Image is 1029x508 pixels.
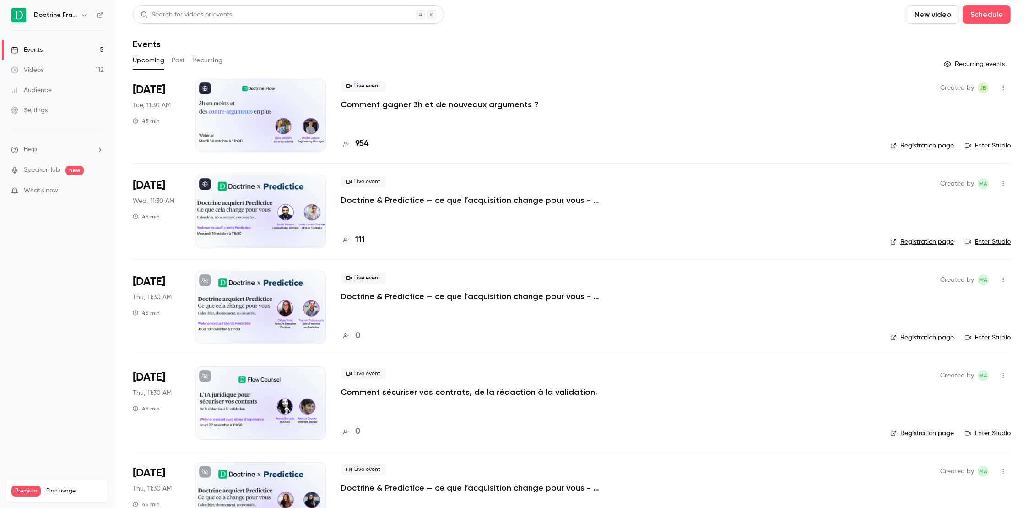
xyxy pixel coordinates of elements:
[133,38,161,49] h1: Events
[133,466,165,481] span: [DATE]
[355,138,368,150] h4: 954
[341,330,360,342] a: 0
[133,53,164,68] button: Upcoming
[11,8,26,22] img: Doctrine France
[133,388,172,398] span: Thu, 11:30 AM
[341,234,365,246] a: 111
[192,53,223,68] button: Recurring
[341,138,368,150] a: 954
[980,82,987,93] span: JB
[133,197,174,206] span: Wed, 11:30 AM
[940,82,974,93] span: Created by
[133,309,160,317] div: 45 min
[965,429,1011,438] a: Enter Studio
[11,145,103,154] li: help-dropdown-opener
[979,370,987,381] span: MA
[890,141,954,150] a: Registration page
[341,81,386,92] span: Live event
[341,99,539,110] a: Comment gagner 3h et de nouveaux arguments ?
[11,486,41,497] span: Premium
[890,333,954,342] a: Registration page
[341,426,360,438] a: 0
[11,45,43,55] div: Events
[355,330,360,342] h4: 0
[979,274,987,285] span: MA
[133,484,172,493] span: Thu, 11:30 AM
[341,482,615,493] a: Doctrine & Predictice — ce que l’acquisition change pour vous - Session 3
[92,187,103,195] iframe: Noticeable Trigger
[133,271,181,344] div: Nov 13 Thu, 11:30 AM (Europe/Paris)
[133,101,171,110] span: Tue, 11:30 AM
[11,66,43,75] div: Videos
[11,86,52,95] div: Audience
[34,11,77,20] h6: Doctrine France
[940,466,974,477] span: Created by
[11,106,48,115] div: Settings
[940,274,974,285] span: Created by
[355,426,360,438] h4: 0
[172,53,185,68] button: Past
[133,405,160,412] div: 45 min
[978,370,989,381] span: Marie Agard
[133,293,172,302] span: Thu, 11:30 AM
[341,273,386,284] span: Live event
[978,466,989,477] span: Marie Agard
[133,175,181,248] div: Oct 15 Wed, 11:30 AM (Europe/Paris)
[133,82,165,97] span: [DATE]
[133,178,165,193] span: [DATE]
[890,237,954,246] a: Registration page
[133,370,165,385] span: [DATE]
[963,5,1011,24] button: Schedule
[341,195,615,206] a: Doctrine & Predictice — ce que l’acquisition change pour vous - Session 1
[24,145,37,154] span: Help
[133,274,165,289] span: [DATE]
[141,10,232,20] div: Search for videos or events
[978,274,989,285] span: Marie Agard
[65,166,84,175] span: new
[341,387,597,398] a: Comment sécuriser vos contrats, de la rédaction à la validation.
[978,82,989,93] span: Justine Burel
[965,141,1011,150] a: Enter Studio
[133,79,181,152] div: Oct 14 Tue, 11:30 AM (Europe/Paris)
[940,370,974,381] span: Created by
[965,237,1011,246] a: Enter Studio
[940,57,1011,71] button: Recurring events
[341,464,386,475] span: Live event
[979,466,987,477] span: MA
[979,178,987,189] span: MA
[978,178,989,189] span: Marie Agard
[341,368,386,379] span: Live event
[355,234,365,246] h4: 111
[24,186,58,196] span: What's new
[133,117,160,125] div: 45 min
[133,501,160,508] div: 45 min
[341,291,615,302] a: Doctrine & Predictice — ce que l’acquisition change pour vous - Session 2
[133,213,160,220] div: 45 min
[24,165,60,175] a: SpeakerHub
[965,333,1011,342] a: Enter Studio
[890,429,954,438] a: Registration page
[133,366,181,440] div: Nov 27 Thu, 11:30 AM (Europe/Paris)
[907,5,959,24] button: New video
[940,178,974,189] span: Created by
[46,487,103,495] span: Plan usage
[341,176,386,187] span: Live event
